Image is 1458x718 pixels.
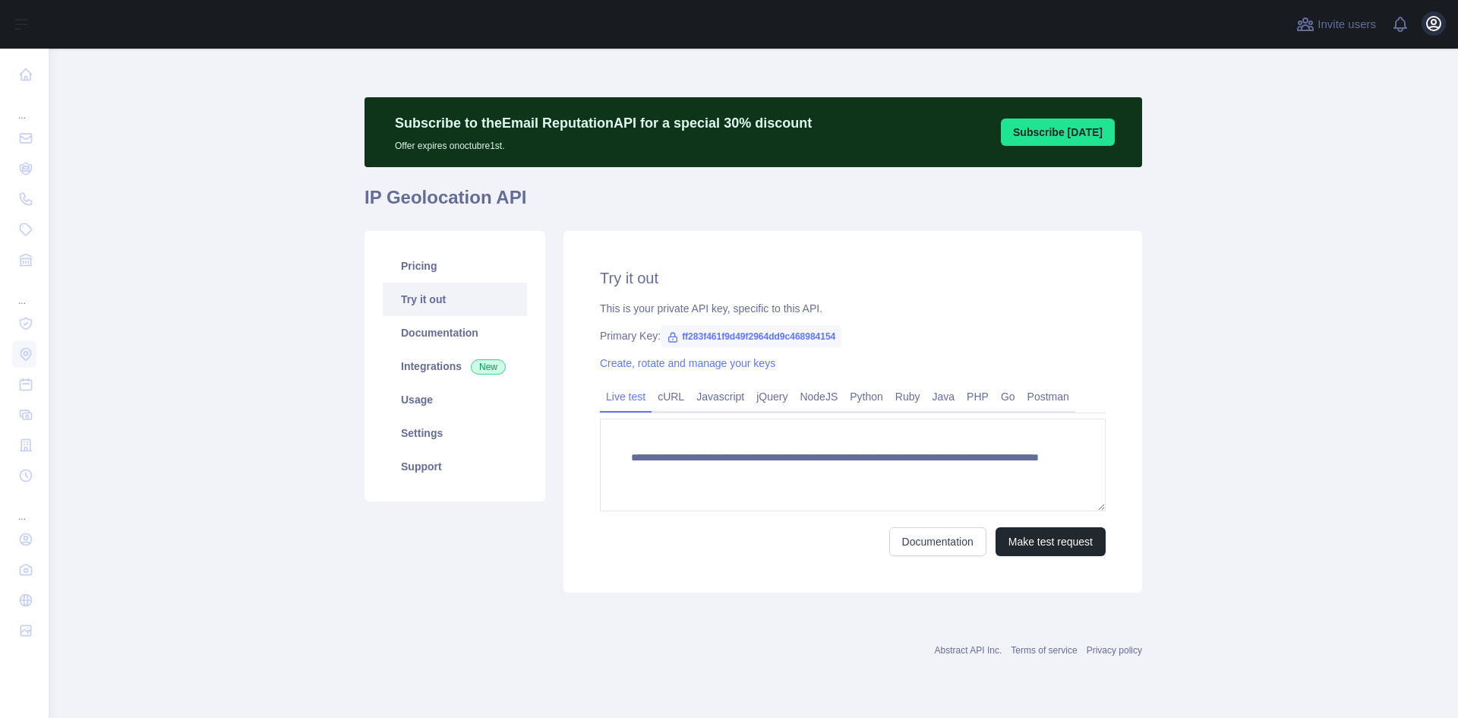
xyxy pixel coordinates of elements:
[383,316,527,350] a: Documentation
[12,91,36,122] div: ...
[1011,645,1077,656] a: Terms of service
[844,384,889,409] a: Python
[996,527,1106,556] button: Make test request
[652,384,690,409] a: cURL
[471,359,506,375] span: New
[690,384,750,409] a: Javascript
[1001,119,1115,146] button: Subscribe [DATE]
[995,384,1021,409] a: Go
[383,283,527,316] a: Try it out
[600,384,652,409] a: Live test
[1293,12,1379,36] button: Invite users
[395,134,812,152] p: Offer expires on octubre 1st.
[1021,384,1075,409] a: Postman
[600,357,775,369] a: Create, rotate and manage your keys
[383,450,527,483] a: Support
[600,267,1106,289] h2: Try it out
[395,112,812,134] p: Subscribe to the Email Reputation API for a special 30 % discount
[889,384,926,409] a: Ruby
[12,277,36,307] div: ...
[961,384,995,409] a: PHP
[364,185,1142,222] h1: IP Geolocation API
[926,384,961,409] a: Java
[794,384,844,409] a: NodeJS
[750,384,794,409] a: jQuery
[600,328,1106,343] div: Primary Key:
[12,492,36,523] div: ...
[383,383,527,416] a: Usage
[935,645,1002,656] a: Abstract API Inc.
[383,416,527,450] a: Settings
[661,325,841,348] span: ff283f461f9d49f2964dd9c468984154
[1087,645,1142,656] a: Privacy policy
[889,527,986,556] a: Documentation
[1318,16,1376,33] span: Invite users
[600,301,1106,316] div: This is your private API key, specific to this API.
[383,350,527,383] a: Integrations New
[383,249,527,283] a: Pricing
